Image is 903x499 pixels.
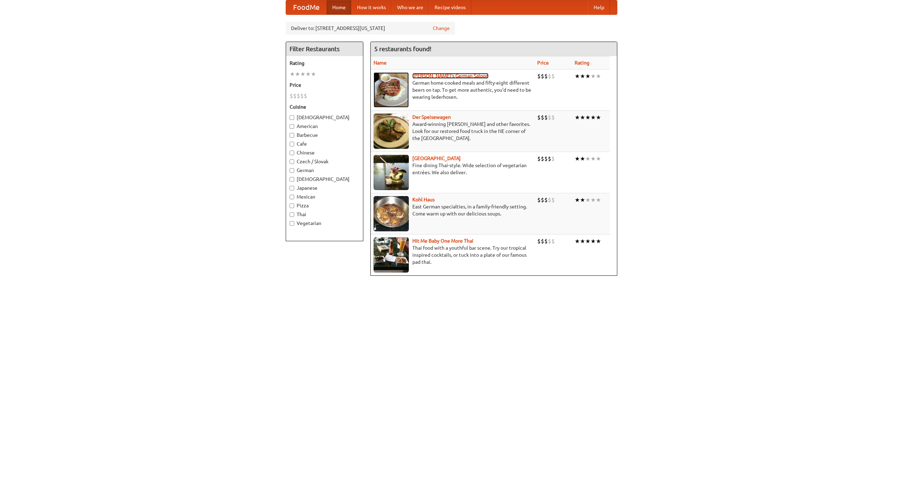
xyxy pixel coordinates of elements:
p: Thai food with a youthful bar scene. Try our tropical inspired cocktails, or tuck into a plate of... [374,244,532,266]
label: Czech / Slovak [290,158,359,165]
li: ★ [590,114,596,121]
a: Change [433,25,450,32]
li: ★ [311,70,316,78]
li: $ [541,114,544,121]
li: ★ [575,196,580,204]
a: Kohl Haus [412,197,435,202]
li: $ [541,155,544,163]
li: $ [541,72,544,80]
li: ★ [580,114,585,121]
li: $ [544,72,548,80]
li: ★ [585,155,590,163]
label: Thai [290,211,359,218]
li: $ [537,237,541,245]
li: ★ [596,114,601,121]
li: $ [537,114,541,121]
li: $ [297,92,300,100]
li: $ [541,237,544,245]
a: Rating [575,60,589,66]
h5: Price [290,81,359,89]
p: Fine dining Thai-style. Wide selection of vegetarian entrées. We also deliver. [374,162,532,176]
a: How it works [351,0,392,14]
input: Barbecue [290,133,294,138]
b: [PERSON_NAME]'s German Saloon [412,73,489,79]
a: Who we are [392,0,429,14]
li: $ [551,196,555,204]
li: $ [544,155,548,163]
li: $ [293,92,297,100]
li: $ [537,196,541,204]
a: Home [327,0,351,14]
img: satay.jpg [374,155,409,190]
li: $ [551,155,555,163]
a: Hit Me Baby One More Thai [412,238,473,244]
li: ★ [596,155,601,163]
li: $ [548,114,551,121]
li: $ [537,155,541,163]
input: Cafe [290,142,294,146]
li: $ [548,72,551,80]
p: Award-winning [PERSON_NAME] and other favorites. Look for our restored food truck in the NE corne... [374,121,532,142]
img: babythai.jpg [374,237,409,273]
label: Cafe [290,140,359,147]
label: German [290,167,359,174]
li: ★ [580,196,585,204]
a: Price [537,60,549,66]
li: $ [548,196,551,204]
input: Vegetarian [290,221,294,226]
li: ★ [590,72,596,80]
label: [DEMOGRAPHIC_DATA] [290,114,359,121]
li: $ [544,237,548,245]
li: $ [537,72,541,80]
h4: Filter Restaurants [286,42,363,56]
li: ★ [590,237,596,245]
label: Pizza [290,202,359,209]
li: ★ [290,70,295,78]
li: ★ [596,72,601,80]
input: Thai [290,212,294,217]
li: ★ [295,70,300,78]
li: ★ [300,70,305,78]
li: $ [551,72,555,80]
a: FoodMe [286,0,327,14]
label: Japanese [290,184,359,191]
li: ★ [580,72,585,80]
a: Name [374,60,387,66]
li: ★ [575,72,580,80]
img: esthers.jpg [374,72,409,108]
a: Recipe videos [429,0,471,14]
h5: Cuisine [290,103,359,110]
li: ★ [590,155,596,163]
label: Barbecue [290,132,359,139]
li: $ [544,196,548,204]
input: Pizza [290,203,294,208]
input: [DEMOGRAPHIC_DATA] [290,115,294,120]
li: ★ [585,72,590,80]
li: $ [304,92,307,100]
label: Chinese [290,149,359,156]
input: [DEMOGRAPHIC_DATA] [290,177,294,182]
label: American [290,123,359,130]
input: Czech / Slovak [290,159,294,164]
li: $ [290,92,293,100]
li: ★ [305,70,311,78]
li: ★ [575,114,580,121]
a: Der Speisewagen [412,114,451,120]
div: Deliver to: [STREET_ADDRESS][US_STATE] [286,22,455,35]
input: Japanese [290,186,294,190]
li: $ [551,237,555,245]
li: ★ [575,237,580,245]
label: Vegetarian [290,220,359,227]
input: Chinese [290,151,294,155]
label: Mexican [290,193,359,200]
p: East German specialties, in a family-friendly setting. Come warm up with our delicious soups. [374,203,532,217]
li: ★ [580,155,585,163]
li: $ [548,237,551,245]
li: ★ [575,155,580,163]
input: Mexican [290,195,294,199]
h5: Rating [290,60,359,67]
p: German home-cooked meals and fifty-eight different beers on tap. To get more authentic, you'd nee... [374,79,532,101]
li: ★ [585,196,590,204]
